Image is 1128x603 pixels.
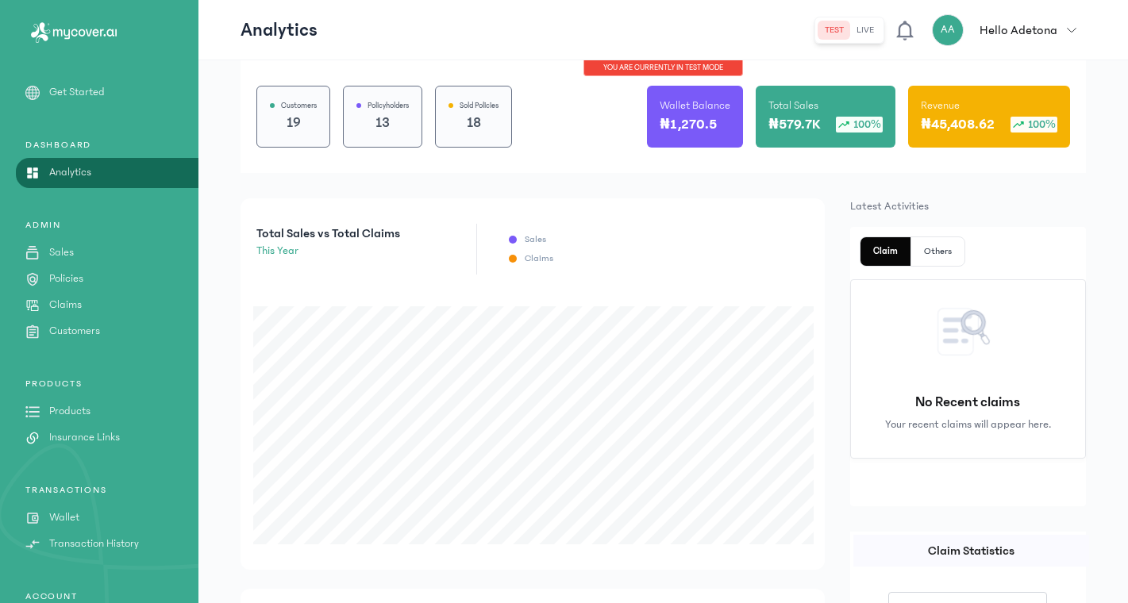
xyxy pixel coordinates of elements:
p: 13 [356,112,409,134]
p: Claims [49,297,82,313]
p: No Recent claims [915,391,1020,413]
p: this year [256,243,400,259]
p: Insurance Links [49,429,120,446]
div: AA [932,14,964,46]
p: ₦1,270.5 [660,113,717,136]
p: Products [49,403,90,420]
p: Wallet Balance [660,98,730,113]
p: Policies [49,271,83,287]
p: Sold Policies [460,99,499,112]
p: Transaction History [49,536,139,552]
p: 19 [270,112,317,134]
p: 18 [449,112,499,134]
p: Wallet [49,509,79,526]
div: You are currently in TEST MODE [583,60,743,76]
div: 100% [1011,117,1057,133]
p: Claim Statistics [853,541,1089,560]
p: Claims [525,252,553,265]
p: Hello Adetona [980,21,1057,40]
p: Policyholders [368,99,409,112]
p: Latest Activities [850,198,1086,214]
button: Others [911,237,964,266]
button: test [818,21,850,40]
p: Sales [49,244,74,261]
p: Total Sales [768,98,818,113]
p: Analytics [241,17,318,43]
p: Customers [49,323,100,340]
div: 100% [836,117,883,133]
p: Analytics [49,164,91,181]
p: ₦45,408.62 [921,113,995,136]
p: Revenue [921,98,960,113]
p: Customers [281,99,317,112]
p: Get Started [49,84,105,101]
button: live [850,21,880,40]
button: AAHello Adetona [932,14,1086,46]
p: ₦579.7K [768,113,820,136]
p: Sales [525,233,546,246]
p: Total Sales vs Total Claims [256,224,400,243]
p: Your recent claims will appear here. [885,417,1051,432]
button: Claim [860,237,911,266]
